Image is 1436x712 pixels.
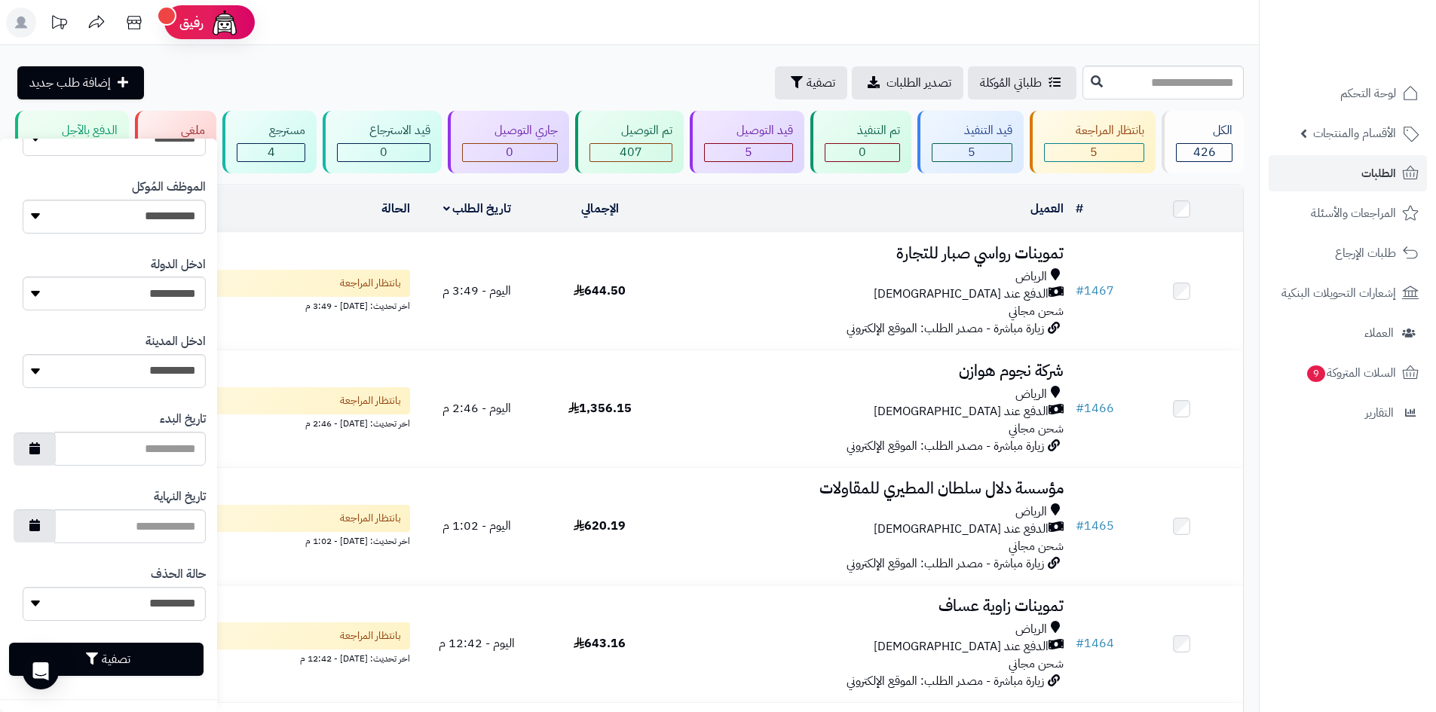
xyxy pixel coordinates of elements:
[620,143,642,161] span: 407
[1090,143,1098,161] span: 5
[340,628,401,643] span: بانتظار المراجعة
[874,403,1049,420] span: الدفع عند [DEMOGRAPHIC_DATA]
[210,8,240,38] img: ai-face.png
[439,634,515,652] span: اليوم - 12:42 م
[847,437,1044,455] span: زيارة مباشرة - مصدر الطلب: الموقع الإلكتروني
[12,111,132,173] a: الدفع بالآجل 0
[1281,283,1396,304] span: إشعارات التحويلات البنكية
[667,362,1064,380] h3: شركة نجوم هوازن
[160,411,206,428] label: تاريخ البدء
[337,122,430,139] div: قيد الاسترجاع
[338,144,430,161] div: 0
[237,122,305,139] div: مسترجع
[1076,282,1114,300] a: #1467
[1335,243,1396,264] span: طلبات الإرجاع
[237,144,305,161] div: 4
[874,286,1049,303] span: الدفع عند [DEMOGRAPHIC_DATA]
[1076,517,1114,535] a: #1465
[590,144,672,161] div: 407
[1076,634,1114,652] a: #1464
[825,122,900,139] div: تم التنفيذ
[463,144,557,161] div: 0
[9,643,204,676] button: تصفية
[1269,315,1427,351] a: العملاء
[574,634,626,652] span: 643.16
[667,245,1064,262] h3: تموينات رواسي صبار للتجارة
[745,143,752,161] span: 5
[1015,386,1047,403] span: الرياض
[40,8,78,41] a: تحديثات المنصة
[445,111,572,173] a: جاري التوصيل 0
[1269,355,1427,391] a: السلات المتروكة9
[1364,322,1394,344] span: العملاء
[149,122,206,139] div: ملغي
[443,200,512,218] a: تاريخ الطلب
[1027,111,1159,173] a: بانتظار المراجعة 5
[932,144,1012,161] div: 5
[151,256,206,273] label: ادخل الدولة
[340,276,401,291] span: بانتظار المراجعة
[1009,420,1064,438] span: شحن مجاني
[506,143,513,161] span: 0
[154,488,206,506] label: تاريخ النهاية
[17,66,144,99] a: إضافة طلب جديد
[462,122,558,139] div: جاري التوصيل
[589,122,673,139] div: تم التوصيل
[23,653,59,689] div: Open Intercom Messenger
[442,282,511,300] span: اليوم - 3:49 م
[825,144,899,161] div: 0
[847,319,1044,338] span: زيارة مباشرة - مصدر الطلب: الموقع الإلكتروني
[874,521,1049,538] span: الدفع عند [DEMOGRAPHIC_DATA]
[1009,655,1064,673] span: شحن مجاني
[847,672,1044,690] span: زيارة مباشرة - مصدر الطلب: الموقع الإلكتروني
[1009,302,1064,320] span: شحن مجاني
[847,555,1044,573] span: زيارة مباشرة - مصدر الطلب: الموقع الإلكتروني
[442,399,511,417] span: اليوم - 2:46 م
[1340,83,1396,104] span: لوحة التحكم
[219,111,320,173] a: مسترجع 4
[704,122,793,139] div: قيد التوصيل
[852,66,963,99] a: تصدير الطلبات
[1015,268,1047,286] span: الرياض
[1009,537,1064,555] span: شحن مجاني
[667,480,1064,497] h3: مؤسسة دلال سلطان المطيري للمقاولات
[1015,503,1047,521] span: الرياض
[914,111,1027,173] a: قيد التنفيذ 5
[574,517,626,535] span: 620.19
[29,122,118,139] div: الدفع بالآجل
[340,511,401,526] span: بانتظار المراجعة
[568,399,632,417] span: 1,356.15
[442,517,511,535] span: اليوم - 1:02 م
[874,638,1049,655] span: الدفع عند [DEMOGRAPHIC_DATA]
[1076,634,1084,652] span: #
[1269,155,1427,191] a: الطلبات
[340,393,401,408] span: بانتظار المراجعة
[667,597,1064,615] h3: تموينات زاوية عساف
[151,566,206,583] label: حالة الحذف
[968,143,975,161] span: 5
[705,144,792,161] div: 5
[572,111,687,173] a: تم التوصيل 407
[1159,111,1247,173] a: الكل426
[29,74,111,92] span: إضافة طلب جديد
[1306,362,1396,384] span: السلات المتروكة
[968,66,1076,99] a: طلباتي المُوكلة
[1045,144,1144,161] div: 5
[980,74,1042,92] span: طلباتي المُوكلة
[1313,123,1396,144] span: الأقسام والمنتجات
[1361,163,1396,184] span: الطلبات
[807,111,914,173] a: تم التنفيذ 0
[179,14,204,32] span: رفيق
[380,143,387,161] span: 0
[1015,621,1047,638] span: الرياض
[381,200,410,218] a: الحالة
[1269,275,1427,311] a: إشعارات التحويلات البنكية
[1307,365,1325,382] span: 9
[581,200,619,218] a: الإجمالي
[1030,200,1064,218] a: العميل
[145,333,206,350] label: ادخل المدينة
[807,74,835,92] span: تصفية
[932,122,1012,139] div: قيد التنفيذ
[1269,75,1427,112] a: لوحة التحكم
[1269,195,1427,231] a: المراجعات والأسئلة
